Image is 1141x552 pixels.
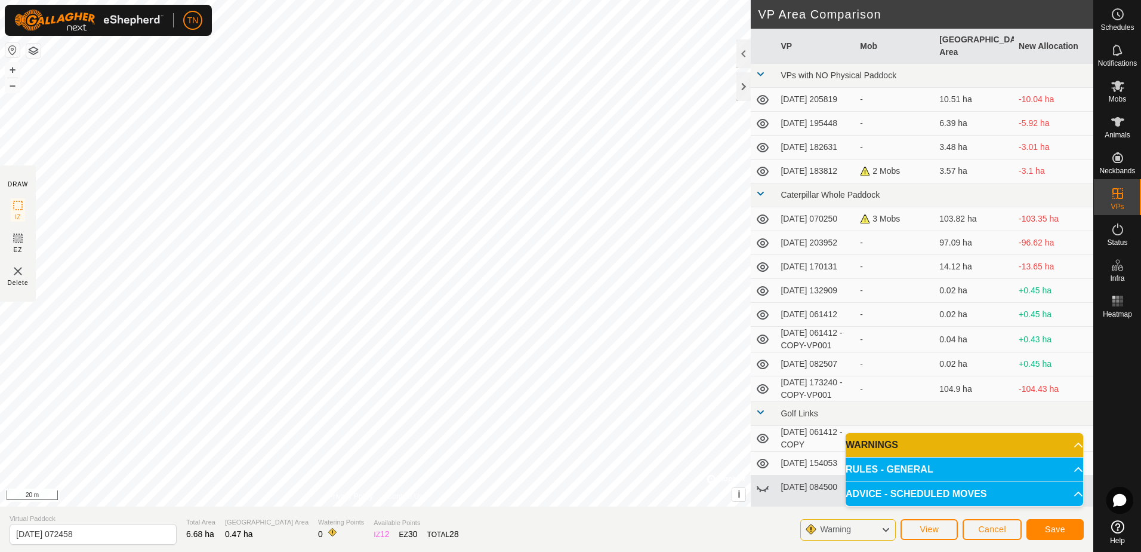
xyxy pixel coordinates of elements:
div: - [860,383,930,395]
td: [DATE] 070250 [776,207,855,231]
td: 0.02 ha [935,303,1014,327]
span: [GEOGRAPHIC_DATA] Area [225,517,309,528]
div: DRAW [8,180,28,189]
p-accordion-header: WARNINGS [846,433,1083,457]
span: Mobs [1109,96,1126,103]
span: ADVICE - SCHEDULED MOVES [846,489,986,499]
div: 2 Mobs [860,165,930,177]
span: Warning [820,525,851,534]
span: Heatmap [1103,311,1132,318]
button: – [5,78,20,93]
td: [DATE] 183812 [776,160,855,183]
td: [DATE] 203952 [776,231,855,255]
th: New Allocation [1014,29,1093,64]
button: Map Layers [26,44,41,58]
span: Notifications [1098,60,1137,67]
td: 104.9 ha [935,376,1014,402]
td: [DATE] 061412 - COPY-VP001 [776,327,855,352]
div: - [860,358,930,370]
td: -3.1 ha [1014,160,1093,183]
td: [DATE] 154053 [776,452,855,476]
span: WARNINGS [846,440,898,450]
div: - [860,93,930,106]
div: - [860,333,930,346]
td: 3.57 ha [935,160,1014,183]
button: Cancel [963,519,1022,540]
span: 0 [318,529,323,539]
span: Animals [1105,131,1130,139]
span: VPs [1111,203,1124,210]
td: -5.92 ha [1014,112,1093,136]
th: Mob [855,29,935,64]
span: IZ [15,213,21,222]
span: Available Points [374,518,458,528]
span: 28 [449,529,459,539]
td: [DATE] 061412 [776,303,855,327]
td: -96.62 ha [1014,231,1093,255]
td: [DATE] 084500 [776,476,855,499]
div: IZ [374,528,389,541]
a: Privacy Policy [328,491,373,502]
span: Caterpillar Whole Paddock [781,190,880,200]
td: 6.39 ha [935,112,1014,136]
td: 0.02 ha [935,279,1014,303]
span: VPs with NO Physical Paddock [781,70,896,80]
td: [DATE] 082507 [776,352,855,376]
button: View [901,519,958,540]
div: - [860,237,930,249]
span: Schedules [1100,24,1134,31]
p-accordion-header: ADVICE - SCHEDULED MOVES [846,482,1083,506]
td: -103.35 ha [1014,207,1093,231]
div: - [860,260,930,273]
a: Contact Us [387,491,423,502]
img: VP [11,264,25,278]
span: Watering Points [318,517,364,528]
a: Help [1094,516,1141,549]
td: [DATE] 205819 [776,88,855,112]
div: TOTAL [427,528,459,541]
td: 0.02 ha [935,352,1014,376]
td: -13.65 ha [1014,255,1093,279]
td: [DATE] 182631 [776,136,855,160]
span: TN [187,14,199,27]
span: Cancel [978,525,1006,534]
td: 10.51 ha [935,88,1014,112]
td: 0.03 ha [935,426,1014,452]
span: Save [1045,525,1065,534]
td: 3.48 ha [935,136,1014,160]
button: Save [1026,519,1084,540]
button: Reset Map [5,43,20,57]
span: 12 [380,529,390,539]
div: EZ [399,528,418,541]
button: + [5,63,20,77]
span: 6.68 ha [186,529,214,539]
td: [DATE] 061412 - COPY [776,426,855,452]
div: - [860,141,930,154]
div: - [860,284,930,297]
td: 14.12 ha [935,255,1014,279]
span: Golf Links [781,409,818,418]
th: VP [776,29,855,64]
th: [GEOGRAPHIC_DATA] Area [935,29,1014,64]
td: -10.04 ha [1014,88,1093,112]
td: [DATE] 195448 [776,112,855,136]
span: Delete [8,278,29,287]
div: - [860,117,930,130]
span: View [920,525,939,534]
span: 30 [408,529,418,539]
td: -3.01 ha [1014,136,1093,160]
td: 103.82 ha [935,207,1014,231]
td: +0.45 ha [1014,279,1093,303]
td: [DATE] 170131 [776,255,855,279]
td: [DATE] 132909 [776,279,855,303]
span: i [738,489,740,499]
div: - [860,308,930,321]
h2: VP Area Comparison [758,7,1093,22]
td: +0.44 ha [1014,426,1093,452]
span: Infra [1110,275,1124,282]
td: +0.45 ha [1014,303,1093,327]
span: Neckbands [1099,167,1135,174]
p-accordion-header: RULES - GENERAL [846,458,1083,482]
td: 0.04 ha [935,327,1014,352]
span: Virtual Paddock [10,514,177,524]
